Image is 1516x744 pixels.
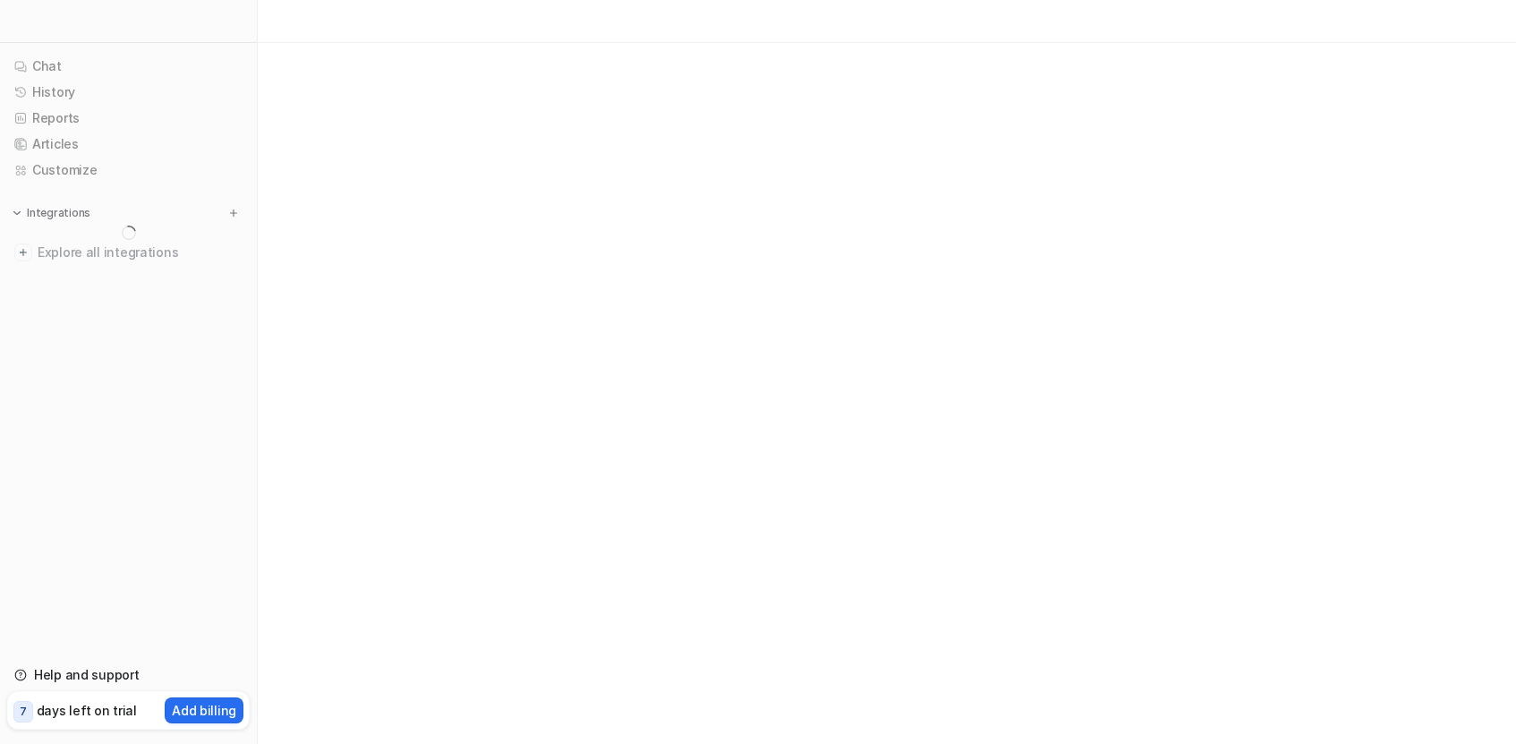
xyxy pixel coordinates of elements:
a: Articles [7,132,250,157]
a: Customize [7,158,250,183]
a: Explore all integrations [7,240,250,265]
span: Explore all integrations [38,238,243,267]
p: Add billing [172,701,236,720]
a: Chat [7,54,250,79]
p: days left on trial [37,701,137,720]
button: Add billing [165,697,243,723]
a: Help and support [7,663,250,688]
img: expand menu [11,207,23,219]
button: Integrations [7,204,96,222]
a: History [7,80,250,105]
a: Reports [7,106,250,131]
p: 7 [20,704,27,720]
img: explore all integrations [14,244,32,261]
img: menu_add.svg [227,207,240,219]
p: Integrations [27,206,90,220]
